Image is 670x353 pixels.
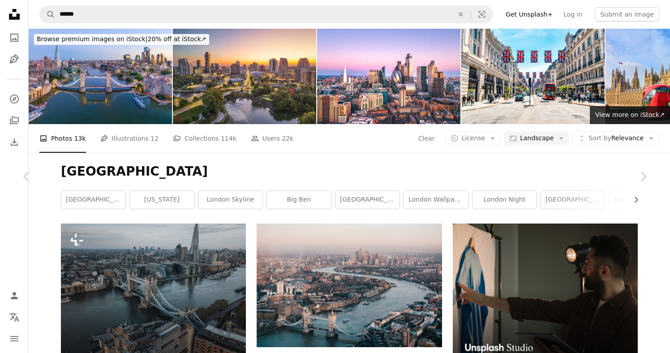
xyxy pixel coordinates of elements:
[5,330,23,348] button: Menu
[61,164,638,180] h1: [GEOGRAPHIC_DATA]
[37,35,147,43] span: Browse premium images on iStock |
[39,5,493,23] form: Find visuals sitewide
[100,124,159,153] a: Illustrations 12
[5,90,23,108] a: Explore
[40,6,55,23] button: Search Unsplash
[595,7,659,22] button: Submit an image
[500,7,558,22] a: Get Unsplash+
[317,29,460,124] img: Aerial view of finance district in London
[588,134,611,142] span: Sort by
[5,112,23,129] a: Collections
[130,191,194,209] a: [US_STATE]
[588,134,644,143] span: Relevance
[61,191,125,209] a: [GEOGRAPHIC_DATA]
[446,131,501,146] button: License
[251,124,294,153] a: Users 22k
[5,133,23,151] a: Download History
[461,134,485,142] span: License
[37,35,206,43] span: 20% off at iStock ↗
[335,191,399,209] a: [GEOGRAPHIC_DATA]
[595,111,665,118] span: View more on iStock ↗
[461,29,605,124] img: Union Jacks on Oxford Street
[472,191,537,209] a: london night
[5,287,23,305] a: Log in / Sign up
[404,191,468,209] a: london wallpaper
[573,131,659,146] button: Sort byRelevance
[558,7,588,22] a: Log in
[29,29,215,50] a: Browse premium images on iStock|20% off at iStock↗
[5,50,23,68] a: Illustrations
[257,224,442,347] img: aerial photography of London skyline during daytime
[257,281,442,289] a: aerial photography of London skyline during daytime
[282,133,293,143] span: 22k
[541,191,605,209] a: [GEOGRAPHIC_DATA]
[29,29,172,124] img: Panoramic Aerial View of Tower Bridge and the City of London at Twilight
[173,124,236,153] a: Collections 114k
[173,29,316,124] img: London, Ontario, Canada Skyline
[150,133,159,143] span: 12
[520,134,554,143] span: Landscape
[61,289,246,297] a: an aerial view of the city of london
[198,191,262,209] a: london skyline
[5,29,23,47] a: Photos
[451,6,471,23] button: Clear
[616,133,670,220] a: Next
[590,106,670,124] a: View more on iStock↗
[5,308,23,326] button: Language
[504,131,569,146] button: Landscape
[471,6,493,23] button: Visual search
[221,133,236,143] span: 114k
[267,191,331,209] a: big ben
[418,131,435,146] button: Clear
